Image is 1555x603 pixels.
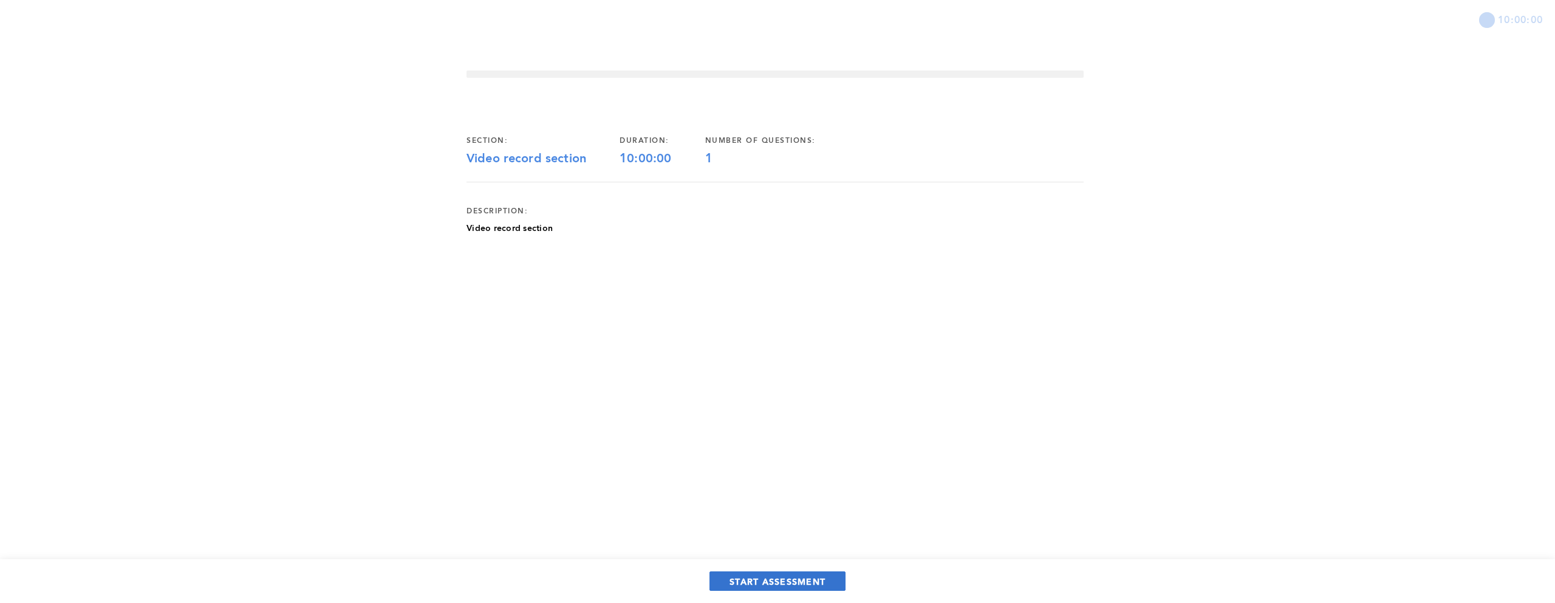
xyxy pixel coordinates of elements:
[1498,12,1543,26] span: 10:00:00
[466,207,528,216] div: description:
[466,222,553,235] p: Video record section
[705,152,849,167] div: 1
[620,152,705,167] div: 10:00:00
[709,571,846,591] button: START ASSESSMENT
[466,152,620,167] div: Video record section
[466,136,620,146] div: section:
[705,136,849,146] div: number of questions:
[730,576,825,587] span: START ASSESSMENT
[620,136,705,146] div: duration:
